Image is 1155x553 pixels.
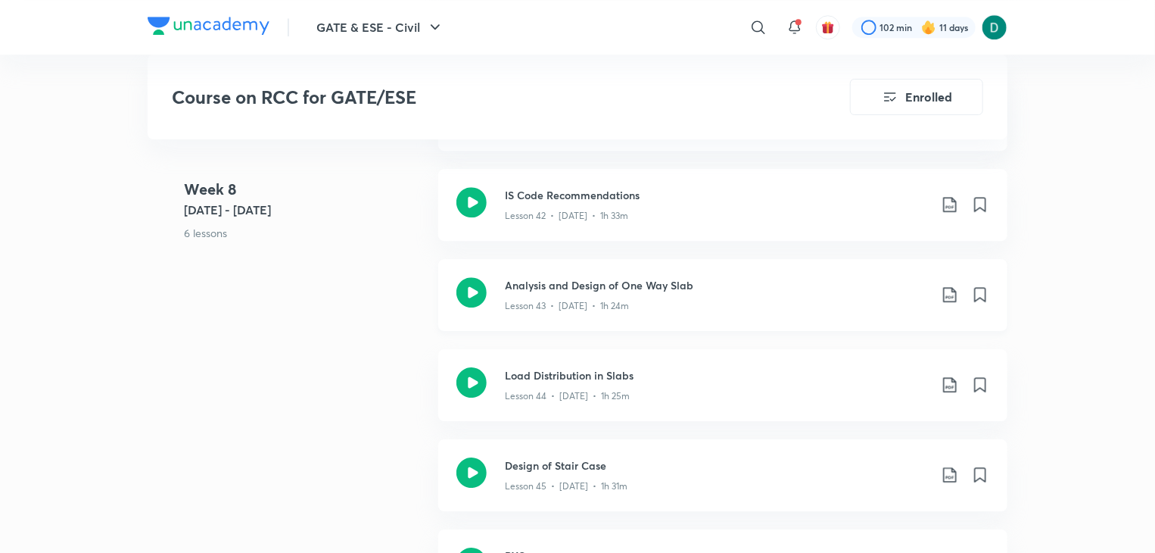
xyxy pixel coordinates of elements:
[184,225,426,241] p: 6 lessons
[505,367,929,383] h3: Load Distribution in Slabs
[505,209,628,223] p: Lesson 42 • [DATE] • 1h 33m
[816,15,840,39] button: avatar
[505,277,929,293] h3: Analysis and Design of One Way Slab
[821,20,835,34] img: avatar
[850,79,983,115] button: Enrolled
[148,17,269,35] img: Company Logo
[505,389,630,403] p: Lesson 44 • [DATE] • 1h 25m
[307,12,453,42] button: GATE & ESE - Civil
[505,299,629,313] p: Lesson 43 • [DATE] • 1h 24m
[172,86,764,108] h3: Course on RCC for GATE/ESE
[982,14,1007,40] img: Diksha Mishra
[438,169,1007,259] a: IS Code RecommendationsLesson 42 • [DATE] • 1h 33m
[184,201,426,219] h5: [DATE] - [DATE]
[505,187,929,203] h3: IS Code Recommendations
[921,20,936,35] img: streak
[438,349,1007,439] a: Load Distribution in SlabsLesson 44 • [DATE] • 1h 25m
[505,480,627,493] p: Lesson 45 • [DATE] • 1h 31m
[438,259,1007,349] a: Analysis and Design of One Way SlabLesson 43 • [DATE] • 1h 24m
[505,458,929,473] h3: Design of Stair Case
[148,17,269,39] a: Company Logo
[184,178,426,201] h4: Week 8
[438,439,1007,530] a: Design of Stair CaseLesson 45 • [DATE] • 1h 31m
